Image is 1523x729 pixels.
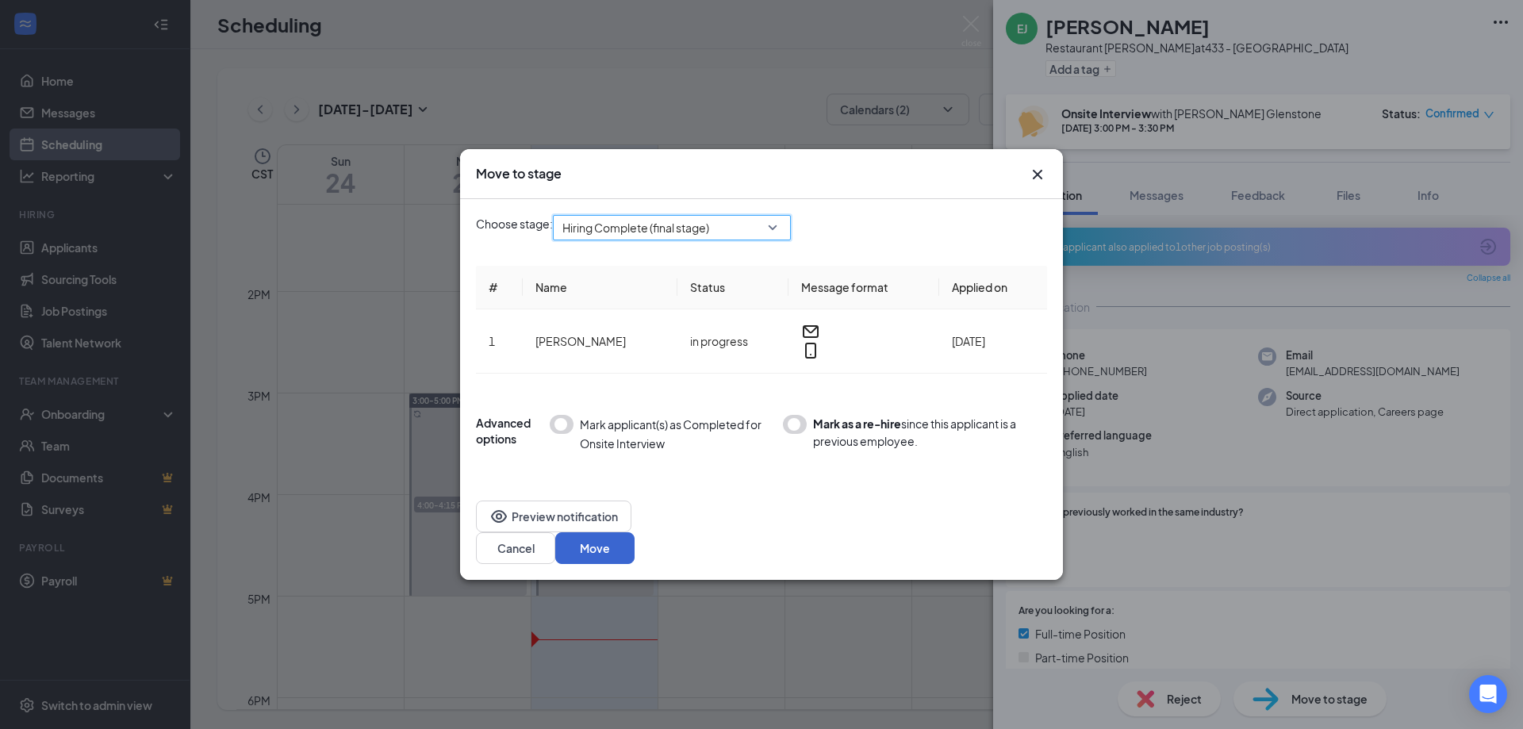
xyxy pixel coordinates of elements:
[801,322,820,341] svg: Email
[476,532,555,564] button: Cancel
[580,415,783,453] span: Mark applicant(s) as Completed for Onsite Interview
[476,165,562,182] h3: Move to stage
[489,334,495,348] span: 1
[1028,165,1047,184] svg: Cross
[813,416,901,431] b: Mark as a re-hire
[939,266,1047,309] th: Applied on
[788,266,939,309] th: Message format
[523,266,677,309] th: Name
[476,501,631,532] button: EyePreview notification
[562,216,709,240] span: Hiring Complete (final stage)
[555,532,635,564] button: Move
[476,415,550,453] div: Advanced options
[939,309,1047,374] td: [DATE]
[476,215,553,240] span: Choose stage:
[523,309,677,374] td: [PERSON_NAME]
[801,341,820,360] svg: MobileSms
[1469,675,1507,713] div: Open Intercom Messenger
[476,266,523,309] th: #
[1028,165,1047,184] button: Close
[489,507,508,526] svg: Eye
[677,266,788,309] th: Status
[677,309,788,374] td: in progress
[813,415,1047,450] div: since this applicant is a previous employee.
